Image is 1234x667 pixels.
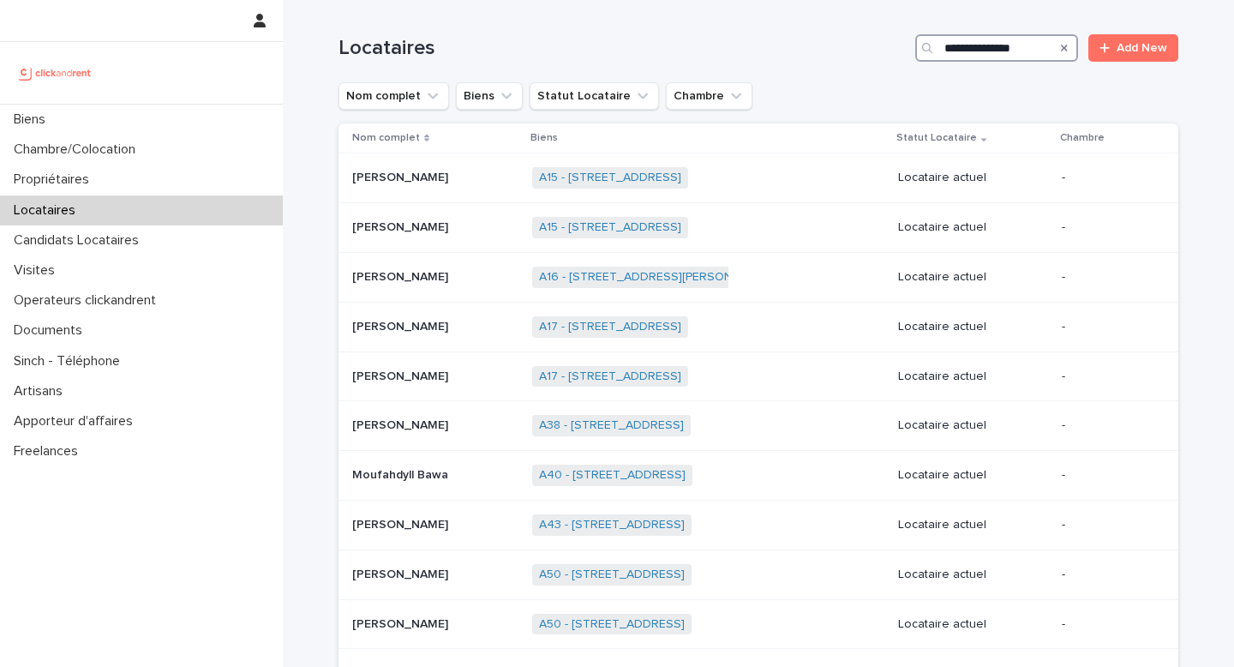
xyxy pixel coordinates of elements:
[1062,171,1151,185] p: -
[7,141,149,158] p: Chambre/Colocation
[338,36,908,61] h1: Locataires
[7,171,103,188] p: Propriétaires
[898,320,1048,334] p: Locataire actuel
[1062,320,1151,334] p: -
[352,465,452,483] p: Moufahdyll Bawa
[352,366,452,384] p: [PERSON_NAME]
[338,352,1178,401] tr: [PERSON_NAME][PERSON_NAME] A17 - [STREET_ADDRESS] Locataire actuel-
[898,418,1048,433] p: Locataire actuel
[338,82,449,110] button: Nom complet
[7,202,89,219] p: Locataires
[898,171,1048,185] p: Locataire actuel
[539,370,681,384] a: A17 - [STREET_ADDRESS]
[539,220,681,235] a: A15 - [STREET_ADDRESS]
[352,267,452,285] p: [PERSON_NAME]
[539,617,685,632] a: A50 - [STREET_ADDRESS]
[915,34,1078,62] input: Search
[352,614,452,632] p: [PERSON_NAME]
[539,468,686,483] a: A40 - [STREET_ADDRESS]
[338,599,1178,649] tr: [PERSON_NAME][PERSON_NAME] A50 - [STREET_ADDRESS] Locataire actuel-
[1117,42,1167,54] span: Add New
[1062,418,1151,433] p: -
[530,129,558,147] p: Biens
[530,82,659,110] button: Statut Locataire
[898,568,1048,582] p: Locataire actuel
[7,111,59,128] p: Biens
[898,468,1048,483] p: Locataire actuel
[338,401,1178,451] tr: [PERSON_NAME][PERSON_NAME] A38 - [STREET_ADDRESS] Locataire actuel-
[338,302,1178,352] tr: [PERSON_NAME][PERSON_NAME] A17 - [STREET_ADDRESS] Locataire actuel-
[1062,220,1151,235] p: -
[539,518,685,532] a: A43 - [STREET_ADDRESS]
[898,220,1048,235] p: Locataire actuel
[352,217,452,235] p: [PERSON_NAME]
[539,418,684,433] a: A38 - [STREET_ADDRESS]
[539,320,681,334] a: A17 - [STREET_ADDRESS]
[338,451,1178,501] tr: Moufahdyll BawaMoufahdyll Bawa A40 - [STREET_ADDRESS] Locataire actuel-
[666,82,752,110] button: Chambre
[338,153,1178,203] tr: [PERSON_NAME][PERSON_NAME] A15 - [STREET_ADDRESS] Locataire actuel-
[539,568,685,582] a: A50 - [STREET_ADDRESS]
[898,518,1048,532] p: Locataire actuel
[898,617,1048,632] p: Locataire actuel
[7,262,69,279] p: Visites
[1062,568,1151,582] p: -
[1062,617,1151,632] p: -
[1088,34,1178,62] a: Add New
[352,167,452,185] p: [PERSON_NAME]
[7,383,76,400] p: Artisans
[1062,468,1151,483] p: -
[7,413,147,430] p: Apporteur d'affaires
[896,129,977,147] p: Statut Locataire
[1062,270,1151,285] p: -
[352,564,452,582] p: [PERSON_NAME]
[352,129,420,147] p: Nom complet
[1062,518,1151,532] p: -
[7,353,134,370] p: Sinch - Téléphone
[14,56,97,90] img: UCB0brd3T0yccxBKYDjQ
[338,203,1178,253] tr: [PERSON_NAME][PERSON_NAME] A15 - [STREET_ADDRESS] Locataire actuel-
[7,232,153,249] p: Candidats Locataires
[338,550,1178,599] tr: [PERSON_NAME][PERSON_NAME] A50 - [STREET_ADDRESS] Locataire actuel-
[1062,370,1151,384] p: -
[898,270,1048,285] p: Locataire actuel
[338,500,1178,550] tr: [PERSON_NAME][PERSON_NAME] A43 - [STREET_ADDRESS] Locataire actuel-
[7,443,92,460] p: Freelances
[898,370,1048,384] p: Locataire actuel
[1060,129,1105,147] p: Chambre
[7,322,96,339] p: Documents
[352,415,452,433] p: [PERSON_NAME]
[7,292,170,309] p: Operateurs clickandrent
[352,316,452,334] p: [PERSON_NAME]
[338,252,1178,302] tr: [PERSON_NAME][PERSON_NAME] A16 - [STREET_ADDRESS][PERSON_NAME] Locataire actuel-
[352,514,452,532] p: [PERSON_NAME]
[456,82,523,110] button: Biens
[539,171,681,185] a: A15 - [STREET_ADDRESS]
[539,270,776,285] a: A16 - [STREET_ADDRESS][PERSON_NAME]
